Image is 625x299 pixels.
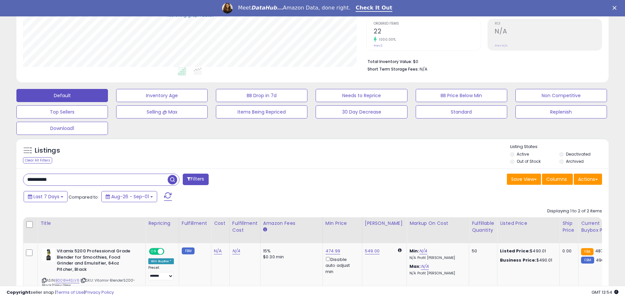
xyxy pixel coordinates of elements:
button: Inventory Age [116,89,208,102]
span: Aug-26 - Sep-01 [111,193,149,200]
h5: Listings [35,146,60,155]
button: 30 Day Decrease [316,105,407,118]
b: Max: [409,263,421,269]
div: seller snap | | [7,289,114,296]
img: 31pCllcsKFL._SL40_.jpg [42,248,55,261]
div: $490.01 [500,257,554,263]
a: N/A [421,263,429,270]
button: Items Being Repriced [216,105,307,118]
button: BB Price Below Min [416,89,507,102]
div: Min Price [325,220,359,227]
button: Selling @ Max [116,105,208,118]
div: Fulfillment [182,220,208,227]
div: Amazon Fees [263,220,320,227]
label: Archived [566,159,584,164]
b: Listed Price: [500,248,530,254]
label: Deactivated [566,151,591,157]
div: Current Buybox Price [581,220,615,234]
button: Standard [416,105,507,118]
small: FBA [581,248,593,255]
h2: N/A [495,28,602,36]
div: Ship Price [562,220,575,234]
div: Fulfillable Quantity [472,220,494,234]
button: Last 7 Days [24,191,68,202]
div: Cost [214,220,227,227]
small: FBM [581,257,594,264]
b: Min: [409,248,419,254]
span: OFF [163,249,174,254]
button: Columns [542,174,573,185]
small: Amazon Fees. [263,227,267,233]
button: Non Competitive [515,89,607,102]
div: $490.01 [500,248,554,254]
button: Actions [574,174,602,185]
div: Clear All Filters [23,157,52,163]
a: N/A [419,248,427,254]
img: Profile image for Georgie [222,3,233,13]
div: Preset: [148,266,174,280]
div: Disable auto adjust min [325,256,357,275]
button: Filters [183,174,208,185]
span: Ordered Items [374,22,481,26]
th: The percentage added to the cost of goods (COGS) that forms the calculator for Min & Max prices. [407,217,469,243]
button: Needs to Reprice [316,89,407,102]
div: Listed Price [500,220,557,227]
a: N/A [214,248,222,254]
strong: Copyright [7,289,31,295]
li: $0 [367,57,597,65]
a: 474.99 [325,248,340,254]
span: 490.01 [596,257,609,263]
div: Win BuyBox * [148,258,174,264]
a: Privacy Policy [85,289,114,295]
b: Total Inventory Value: [367,59,412,64]
div: Repricing [148,220,176,227]
i: DataHub... [251,5,283,11]
div: Retrieving graph data.. [166,12,214,18]
b: Business Price: [500,257,536,263]
b: Vitamix 5200 Professional Grade Blender for Smoothies, Food Grinder and Emulsifier, 64oz Pitcher,... [57,248,136,274]
div: Markup on Cost [409,220,466,227]
span: Columns [546,176,567,182]
div: $0.30 min [263,254,318,260]
span: N/A [420,66,427,72]
a: Terms of Use [56,289,84,295]
div: Fulfillment Cost [232,220,258,234]
button: Top Sellers [16,105,108,118]
button: Replenish [515,105,607,118]
a: N/A [232,248,240,254]
span: | SKU: Vitamix-Blender5200-Black/Grey-New [42,278,135,288]
div: 0.00 [562,248,573,254]
div: Displaying 1 to 2 of 2 items [547,208,602,214]
small: Prev: N/A [495,44,508,48]
button: Aug-26 - Sep-01 [101,191,157,202]
button: Default [16,89,108,102]
span: 487.5 [595,248,607,254]
button: Download1 [16,122,108,135]
label: Active [517,151,529,157]
div: [PERSON_NAME] [365,220,404,227]
small: Prev: 2 [374,44,383,48]
span: 2025-09-9 13:54 GMT [592,289,618,295]
span: Last 7 Days [33,193,59,200]
a: B008H4SLV6 [55,278,79,283]
small: 1000.00% [377,37,396,42]
p: N/A Profit [PERSON_NAME] [409,256,464,260]
label: Out of Stock [517,159,541,164]
a: Check It Out [356,5,392,12]
h2: 22 [374,28,481,36]
span: ON [150,249,158,254]
div: 15% [263,248,318,254]
div: 50 [472,248,492,254]
button: BB Drop in 7d [216,89,307,102]
b: Short Term Storage Fees: [367,66,419,72]
p: N/A Profit [PERSON_NAME] [409,271,464,276]
a: 549.00 [365,248,380,254]
span: ROI [495,22,602,26]
span: Compared to: [69,194,99,200]
button: Save View [507,174,541,185]
p: Listing States: [510,144,609,150]
div: Meet Amazon Data, done right. [238,5,350,11]
small: FBM [182,247,195,254]
div: Close [613,6,619,10]
div: Title [40,220,143,227]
